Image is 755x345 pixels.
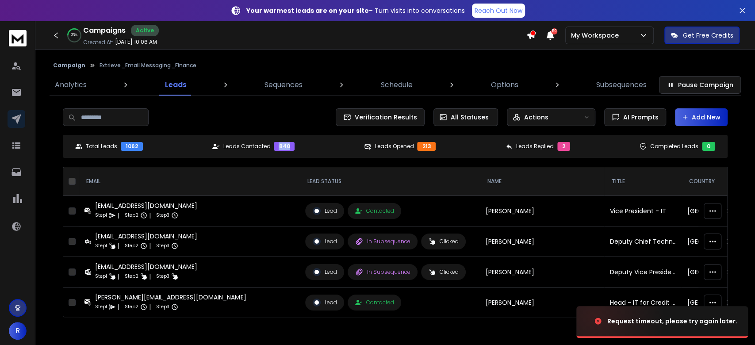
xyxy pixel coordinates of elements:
[683,31,733,40] p: Get Free Credits
[149,211,151,220] p: |
[55,80,87,90] p: Analytics
[375,143,414,150] p: Leads Opened
[650,143,698,150] p: Completed Leads
[118,303,119,311] p: |
[264,80,303,90] p: Sequences
[50,74,92,96] a: Analytics
[125,272,138,281] p: Step 2
[149,303,151,311] p: |
[604,108,666,126] button: AI Prompts
[83,25,126,36] h1: Campaigns
[596,80,647,90] p: Subsequences
[149,272,151,281] p: |
[83,39,113,46] p: Created At:
[480,167,604,196] th: NAME
[165,80,187,90] p: Leads
[95,201,197,210] div: [EMAIL_ADDRESS][DOMAIN_NAME]
[355,268,410,276] div: In Subsequence
[480,287,604,318] td: [PERSON_NAME]
[604,287,682,318] td: Head - IT for Credit Risk Collection and Distribution
[95,272,107,281] p: Step 1
[9,322,27,340] button: R
[604,196,682,226] td: Vice President - IT
[475,6,522,15] p: Reach Out Now
[95,211,107,220] p: Step 1
[355,207,394,215] div: Contacted
[95,241,107,250] p: Step 1
[95,303,107,311] p: Step 1
[313,299,337,307] div: Lead
[115,38,157,46] p: [DATE] 10:06 AM
[664,27,740,44] button: Get Free Credits
[246,6,369,15] strong: Your warmest leads are on your site
[351,113,417,122] span: Verification Results
[355,238,410,245] div: In Subsequence
[118,241,119,250] p: |
[160,74,192,96] a: Leads
[355,299,394,306] div: Contacted
[675,108,728,126] button: Add New
[156,211,169,220] p: Step 3
[604,257,682,287] td: Deputy Vice President IT
[620,113,659,122] span: AI Prompts
[429,238,458,245] div: Clicked
[571,31,622,40] p: My Workspace
[246,6,465,15] p: – Turn visits into conversations
[259,74,308,96] a: Sequences
[480,226,604,257] td: [PERSON_NAME]
[313,268,337,276] div: Lead
[480,257,604,287] td: [PERSON_NAME]
[223,143,270,150] p: Leads Contacted
[336,108,425,126] button: Verification Results
[491,80,518,90] p: Options
[300,167,480,196] th: LEAD STATUS
[118,211,119,220] p: |
[131,25,159,36] div: Active
[451,113,489,122] p: All Statuses
[659,76,741,94] button: Pause Campaign
[53,62,85,69] button: Campaign
[557,142,570,151] div: 2
[313,207,337,215] div: Lead
[417,142,436,151] div: 213
[156,241,169,250] p: Step 3
[100,62,196,69] p: Extrieve_Email Messaging_Finance
[95,262,197,271] div: [EMAIL_ADDRESS][DOMAIN_NAME]
[429,268,458,276] div: Clicked
[313,238,337,245] div: Lead
[156,272,169,281] p: Step 3
[95,232,197,241] div: [EMAIL_ADDRESS][DOMAIN_NAME]
[121,142,143,151] div: 1062
[125,241,138,250] p: Step 2
[86,143,117,150] p: Total Leads
[125,211,138,220] p: Step 2
[156,303,169,311] p: Step 3
[95,293,246,302] div: [PERSON_NAME][EMAIL_ADDRESS][DOMAIN_NAME]
[79,167,300,196] th: EMAIL
[702,142,715,151] div: 0
[381,80,413,90] p: Schedule
[71,33,77,38] p: 33 %
[604,226,682,257] td: Deputy Chief Technology Officer
[149,241,151,250] p: |
[607,317,737,326] div: Request timeout, please try again later.
[118,272,119,281] p: |
[480,196,604,226] td: [PERSON_NAME]
[485,74,523,96] a: Options
[9,30,27,46] img: logo
[125,303,138,311] p: Step 2
[472,4,525,18] a: Reach Out Now
[551,28,557,34] span: 50
[274,142,295,151] div: 840
[604,167,682,196] th: Title
[591,74,652,96] a: Subsequences
[524,113,548,122] p: Actions
[376,74,418,96] a: Schedule
[576,297,665,345] img: image
[516,143,554,150] p: Leads Replied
